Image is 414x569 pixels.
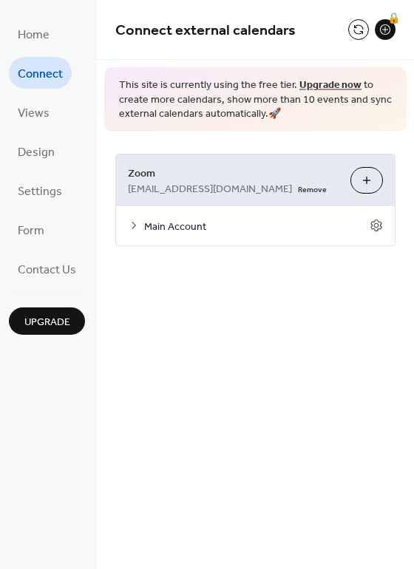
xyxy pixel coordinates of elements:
span: Form [18,219,44,242]
a: Home [9,18,58,50]
span: Zoom [128,166,339,181]
span: Design [18,141,55,164]
span: Upgrade [24,315,70,330]
span: Home [18,24,50,47]
a: Form [9,214,53,245]
a: Connect [9,57,72,89]
a: Views [9,96,58,128]
span: [EMAIL_ADDRESS][DOMAIN_NAME] [128,181,292,197]
span: Connect [18,63,63,86]
span: This site is currently using the free tier. to create more calendars, show more than 10 events an... [119,78,392,122]
a: Upgrade now [299,75,362,95]
a: Settings [9,174,71,206]
span: Contact Us [18,259,76,282]
span: Main Account [144,219,370,234]
button: Upgrade [9,307,85,335]
a: Contact Us [9,253,85,284]
span: Connect external calendars [115,16,296,45]
span: Views [18,102,50,125]
a: Design [9,135,64,167]
span: Remove [298,184,327,194]
span: Settings [18,180,62,203]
